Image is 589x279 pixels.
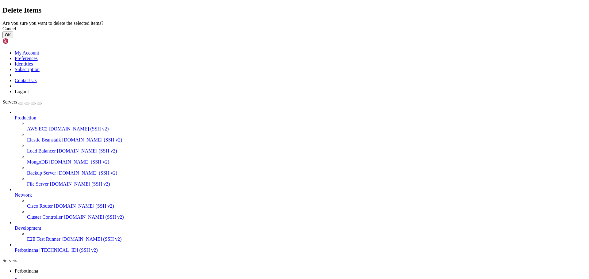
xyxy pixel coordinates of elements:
li: AWS EC2 [DOMAIN_NAME] (SSH v2) [27,121,587,132]
span: [DOMAIN_NAME] (SSH v2) [54,203,114,209]
li: Load Balancer [DOMAIN_NAME] (SSH v2) [27,143,587,154]
span: Production [15,115,36,120]
a: File Server [DOMAIN_NAME] (SSH v2) [27,181,587,187]
li: Elastic Beanstalk [DOMAIN_NAME] (SSH v2) [27,132,587,143]
span: [DOMAIN_NAME] (SSH v2) [57,148,117,153]
a: Cluster Controller [DOMAIN_NAME] (SSH v2) [27,214,587,220]
span: Development [15,225,41,231]
div: Are you sure you want to delete the selected items? [2,21,587,26]
li: Cluster Controller [DOMAIN_NAME] (SSH v2) [27,209,587,220]
a: Logout [15,89,29,94]
span: Servers [2,99,17,104]
a: MongoDB [DOMAIN_NAME] (SSH v2) [27,159,587,165]
span: [DOMAIN_NAME] (SSH v2) [62,236,122,242]
a: E2E Test Runner [DOMAIN_NAME] (SSH v2) [27,236,587,242]
li: Development [15,220,587,242]
span: Cisco Router [27,203,53,209]
span: E2E Test Runner [27,236,60,242]
a: Production [15,115,587,121]
a: Load Balancer [DOMAIN_NAME] (SSH v2) [27,148,587,154]
span: [DOMAIN_NAME] (SSH v2) [49,126,109,131]
span: [DOMAIN_NAME] (SSH v2) [57,170,117,175]
li: E2E Test Runner [DOMAIN_NAME] (SSH v2) [27,231,587,242]
span: MongoDB [27,159,48,164]
a: Development [15,225,587,231]
a: Identities [15,61,33,66]
a: Servers [2,99,42,104]
a: My Account [15,50,39,55]
span: Perbotinana [15,268,38,273]
li: MongoDB [DOMAIN_NAME] (SSH v2) [27,154,587,165]
a: Preferences [15,56,38,61]
li: Backup Server [DOMAIN_NAME] (SSH v2) [27,165,587,176]
span: Cluster Controller [27,214,63,220]
button: OK [2,32,13,38]
li: Production [15,110,587,187]
a: Backup Server [DOMAIN_NAME] (SSH v2) [27,170,587,176]
span: [TECHNICAL_ID] (SSH v2) [39,247,98,253]
a: Elastic Beanstalk [DOMAIN_NAME] (SSH v2) [27,137,587,143]
li: Perbotinana [TECHNICAL_ID] (SSH v2) [15,242,587,253]
span: [DOMAIN_NAME] (SSH v2) [49,159,109,164]
a: Perbotinana [TECHNICAL_ID] (SSH v2) [15,247,587,253]
li: Network [15,187,587,220]
span: [DOMAIN_NAME] (SSH v2) [64,214,124,220]
span: File Server [27,181,49,187]
a: Cisco Router [DOMAIN_NAME] (SSH v2) [27,203,587,209]
li: Cisco Router [DOMAIN_NAME] (SSH v2) [27,198,587,209]
a: Subscription [15,67,40,72]
div: Cancel [2,26,587,32]
span: Network [15,192,32,198]
a: Network [15,192,587,198]
div: Servers [2,258,587,263]
img: Shellngn [2,38,38,44]
a: AWS EC2 [DOMAIN_NAME] (SSH v2) [27,126,587,132]
span: Perbotinana [15,247,38,253]
span: [DOMAIN_NAME] (SSH v2) [62,137,122,142]
h2: Delete Items [2,6,587,14]
span: Backup Server [27,170,56,175]
span: Load Balancer [27,148,56,153]
li: File Server [DOMAIN_NAME] (SSH v2) [27,176,587,187]
span: Elastic Beanstalk [27,137,61,142]
span: AWS EC2 [27,126,48,131]
span: [DOMAIN_NAME] (SSH v2) [50,181,110,187]
a: Contact Us [15,78,37,83]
